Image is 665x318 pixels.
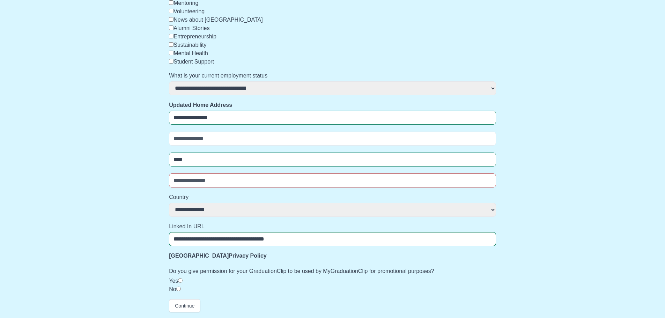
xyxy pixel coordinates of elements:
label: Do you give permission for your GraduationClip to be used by MyGraduationClip for promotional pur... [169,267,496,275]
label: Student Support [173,59,214,65]
strong: [GEOGRAPHIC_DATA] [169,253,266,259]
label: Volunteering [173,8,205,14]
button: Continue [169,299,200,312]
label: Entrepreneurship [173,34,216,39]
label: Linked In URL [169,222,496,231]
label: Alumni Stories [173,25,209,31]
label: No [169,286,176,292]
label: Yes [169,278,178,284]
label: News about [GEOGRAPHIC_DATA] [173,17,263,23]
a: Privacy Policy [229,253,267,259]
label: Mental Health [173,50,208,56]
label: Country [169,193,496,201]
label: Sustainability [173,42,206,48]
label: What is your current employment status [169,72,496,80]
strong: Updated Home Address [169,102,232,108]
